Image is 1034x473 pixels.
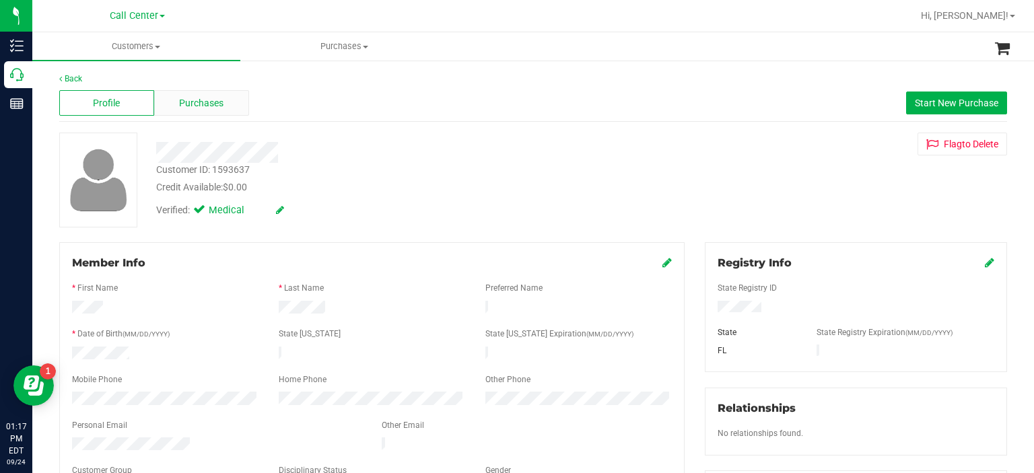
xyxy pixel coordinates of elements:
span: Registry Info [718,256,792,269]
label: First Name [77,282,118,294]
iframe: Resource center [13,365,54,406]
iframe: Resource center unread badge [40,363,56,379]
p: 01:17 PM EDT [6,421,26,457]
span: Medical [209,203,263,218]
span: Purchases [179,96,223,110]
a: Back [59,74,82,83]
span: Purchases [241,40,448,52]
button: Flagto Delete [918,133,1007,155]
label: State [US_STATE] [279,328,341,340]
span: Profile [93,96,120,110]
div: Customer ID: 1593637 [156,163,250,177]
inline-svg: Inventory [10,39,24,52]
label: Preferred Name [485,282,543,294]
p: 09/24 [6,457,26,467]
span: Start New Purchase [915,98,998,108]
label: Other Email [382,419,424,431]
div: Credit Available: [156,180,620,194]
label: State [US_STATE] Expiration [485,328,633,340]
span: (MM/DD/YYYY) [586,330,633,338]
label: Home Phone [279,373,326,386]
a: Customers [32,32,240,61]
inline-svg: Reports [10,97,24,110]
label: Other Phone [485,373,530,386]
span: Hi, [PERSON_NAME]! [921,10,1008,21]
div: Verified: [156,203,284,218]
img: user-icon.png [63,145,134,215]
label: Date of Birth [77,328,170,340]
inline-svg: Call Center [10,68,24,81]
span: Member Info [72,256,145,269]
span: Customers [32,40,240,52]
span: (MM/DD/YYYY) [905,329,953,336]
label: State Registry Expiration [817,326,953,338]
button: Start New Purchase [906,92,1007,114]
span: (MM/DD/YYYY) [123,330,170,338]
label: State Registry ID [718,282,777,294]
span: Call Center [110,10,158,22]
span: $0.00 [223,182,247,192]
label: Last Name [284,282,324,294]
div: State [708,326,806,338]
div: FL [708,344,806,357]
span: Relationships [718,402,796,414]
label: Mobile Phone [72,373,122,386]
label: Personal Email [72,419,127,431]
label: No relationships found. [718,427,803,439]
a: Purchases [240,32,448,61]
